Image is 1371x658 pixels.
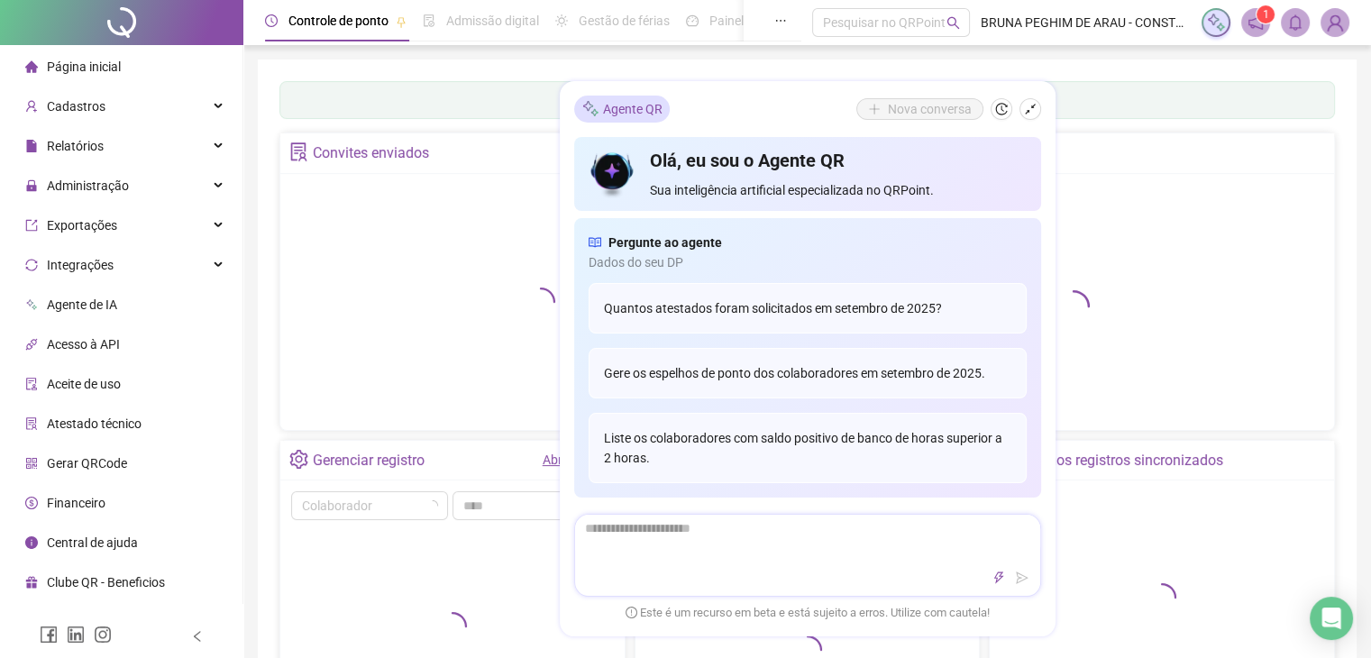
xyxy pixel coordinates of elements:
button: Nova conversa [856,98,983,120]
button: send [1011,567,1033,589]
span: Agente de IA [47,297,117,312]
img: icon [589,148,636,200]
span: loading [436,610,468,642]
span: loading [426,499,438,511]
span: export [25,219,38,232]
span: Financeiro [47,496,105,510]
span: notification [1248,14,1264,31]
span: Exportações [47,218,117,233]
span: home [25,60,38,73]
span: BRUNA PEGHIM DE ARAU - CONSTRUCENTER O CENTRO DA CONSTRUCAO [981,13,1191,32]
span: 1 [1263,8,1269,21]
span: sun [555,14,568,27]
span: Controle de ponto [288,14,388,28]
span: Dados do seu DP [589,252,1027,272]
div: Agente QR [574,96,670,123]
span: file [25,140,38,152]
span: audit [25,378,38,390]
span: pushpin [396,16,407,27]
span: Central de ajuda [47,535,138,550]
span: Clube QR - Beneficios [47,575,165,589]
span: shrink [1024,103,1037,115]
div: Open Intercom Messenger [1310,597,1353,640]
span: bell [1287,14,1303,31]
div: Liste os colaboradores com saldo positivo de banco de horas superior a 2 horas. [589,413,1027,483]
span: dashboard [686,14,699,27]
span: left [191,630,204,643]
span: history [995,103,1008,115]
span: Administração [47,178,129,193]
span: clock-circle [265,14,278,27]
span: Gestão de férias [579,14,670,28]
div: Quantos atestados foram solicitados em setembro de 2025? [589,283,1027,334]
img: sparkle-icon.fc2bf0ac1784a2077858766a79e2daf3.svg [1206,13,1226,32]
img: 88950 [1321,9,1348,36]
span: gift [25,576,38,589]
h4: Olá, eu sou o Agente QR [650,148,1026,173]
div: Últimos registros sincronizados [1023,445,1223,476]
span: Admissão digital [446,14,539,28]
span: setting [289,450,308,469]
span: thunderbolt [992,571,1005,584]
div: Gere os espelhos de ponto dos colaboradores em setembro de 2025. [589,348,1027,398]
span: loading [1056,288,1092,324]
span: lock [25,179,38,192]
div: Convites enviados [313,138,429,169]
button: thunderbolt [988,567,1010,589]
span: Acesso à API [47,337,120,352]
span: Sua inteligência artificial especializada no QRPoint. [650,180,1026,200]
img: sparkle-icon.fc2bf0ac1784a2077858766a79e2daf3.svg [581,99,599,118]
span: instagram [94,626,112,644]
a: Abrir registro [543,452,616,467]
span: user-add [25,100,38,113]
span: Atestado técnico [47,416,142,431]
span: Pergunte ao agente [608,233,722,252]
span: Gerar QRCode [47,456,127,471]
span: Este é um recurso em beta e está sujeito a erros. Utilize com cautela! [626,604,990,622]
span: dollar [25,497,38,509]
sup: 1 [1257,5,1275,23]
span: Relatórios [47,139,104,153]
span: Página inicial [47,59,121,74]
span: solution [25,417,38,430]
span: file-done [423,14,435,27]
span: linkedin [67,626,85,644]
span: Painel do DP [709,14,780,28]
span: facebook [40,626,58,644]
span: loading [1147,581,1178,613]
span: ellipsis [774,14,787,27]
span: sync [25,259,38,271]
span: qrcode [25,457,38,470]
span: Cadastros [47,99,105,114]
span: exclamation-circle [626,606,637,617]
span: solution [289,142,308,161]
span: read [589,233,601,252]
span: api [25,338,38,351]
span: Integrações [47,258,114,272]
span: Aceite de uso [47,377,121,391]
div: Gerenciar registro [313,445,425,476]
span: info-circle [25,536,38,549]
span: loading [526,286,557,317]
span: search [946,16,960,30]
